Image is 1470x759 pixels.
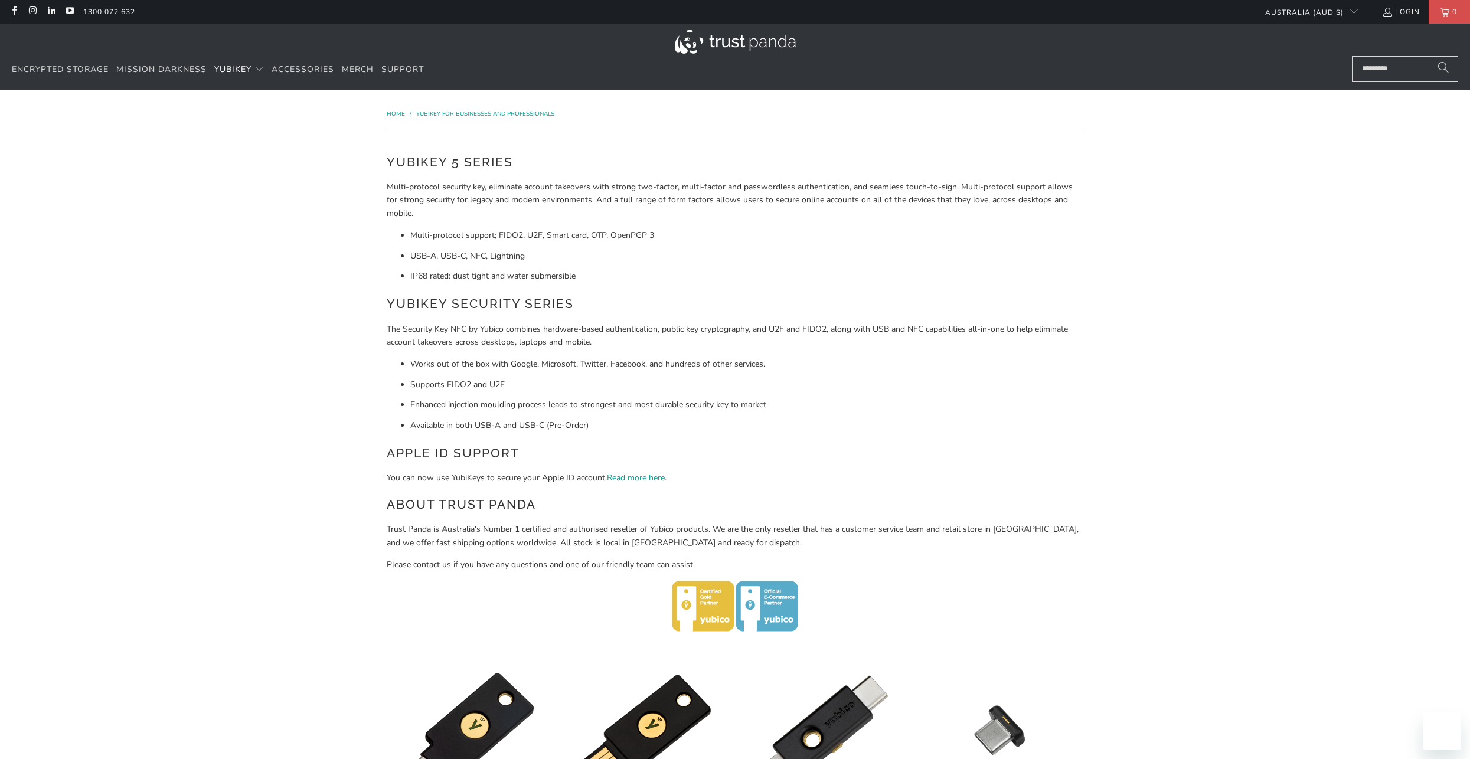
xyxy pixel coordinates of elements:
[272,64,334,75] span: Accessories
[83,5,135,18] a: 1300 072 632
[387,558,1083,571] p: Please contact us if you have any questions and one of our friendly team can assist.
[9,7,19,17] a: Trust Panda Australia on Facebook
[387,153,1083,172] h2: YubiKey 5 Series
[342,56,374,84] a: Merch
[416,110,554,118] a: YubiKey for Businesses and Professionals
[387,295,1083,313] h2: YubiKey Security Series
[214,56,264,84] summary: YubiKey
[410,358,1083,371] li: Works out of the box with Google, Microsoft, Twitter, Facebook, and hundreds of other services.
[381,64,424,75] span: Support
[1382,5,1420,18] a: Login
[410,398,1083,411] li: Enhanced injection moulding process leads to strongest and most durable security key to market
[1423,712,1461,750] iframe: Button to launch messaging window
[272,56,334,84] a: Accessories
[12,56,109,84] a: Encrypted Storage
[46,7,56,17] a: Trust Panda Australia on LinkedIn
[1429,56,1458,82] button: Search
[387,444,1083,463] h2: Apple ID Support
[607,472,665,483] a: Read more here
[381,56,424,84] a: Support
[387,523,1083,549] p: Trust Panda is Australia's Number 1 certified and authorised reseller of Yubico products. We are ...
[1352,56,1458,82] input: Search...
[387,181,1083,220] p: Multi-protocol security key, eliminate account takeovers with strong two-factor, multi-factor and...
[410,270,1083,283] li: IP68 rated: dust tight and water submersible
[410,110,411,118] span: /
[116,56,207,84] a: Mission Darkness
[387,323,1083,349] p: The Security Key NFC by Yubico combines hardware-based authentication, public key cryptography, a...
[214,64,251,75] span: YubiKey
[387,110,407,118] a: Home
[387,495,1083,514] h2: About Trust Panda
[410,419,1083,432] li: Available in both USB-A and USB-C (Pre-Order)
[410,250,1083,263] li: USB-A, USB-C, NFC, Lightning
[410,378,1083,391] li: Supports FIDO2 and U2F
[116,64,207,75] span: Mission Darkness
[387,472,1083,485] p: You can now use YubiKeys to secure your Apple ID account. .
[12,56,424,84] nav: Translation missing: en.navigation.header.main_nav
[675,30,796,54] img: Trust Panda Australia
[410,229,1083,242] li: Multi-protocol support; FIDO2, U2F, Smart card, OTP, OpenPGP 3
[387,110,405,118] span: Home
[64,7,74,17] a: Trust Panda Australia on YouTube
[12,64,109,75] span: Encrypted Storage
[342,64,374,75] span: Merch
[27,7,37,17] a: Trust Panda Australia on Instagram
